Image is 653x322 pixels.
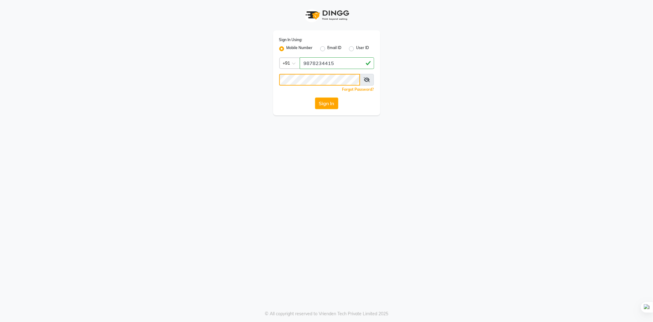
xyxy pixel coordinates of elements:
input: Username [300,57,374,69]
input: Username [279,74,360,86]
img: logo1.svg [302,6,351,24]
label: User ID [356,45,369,52]
label: Email ID [328,45,342,52]
a: Forgot Password? [342,87,374,92]
label: Mobile Number [287,45,313,52]
label: Sign In Using: [279,37,302,43]
button: Sign In [315,98,338,109]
